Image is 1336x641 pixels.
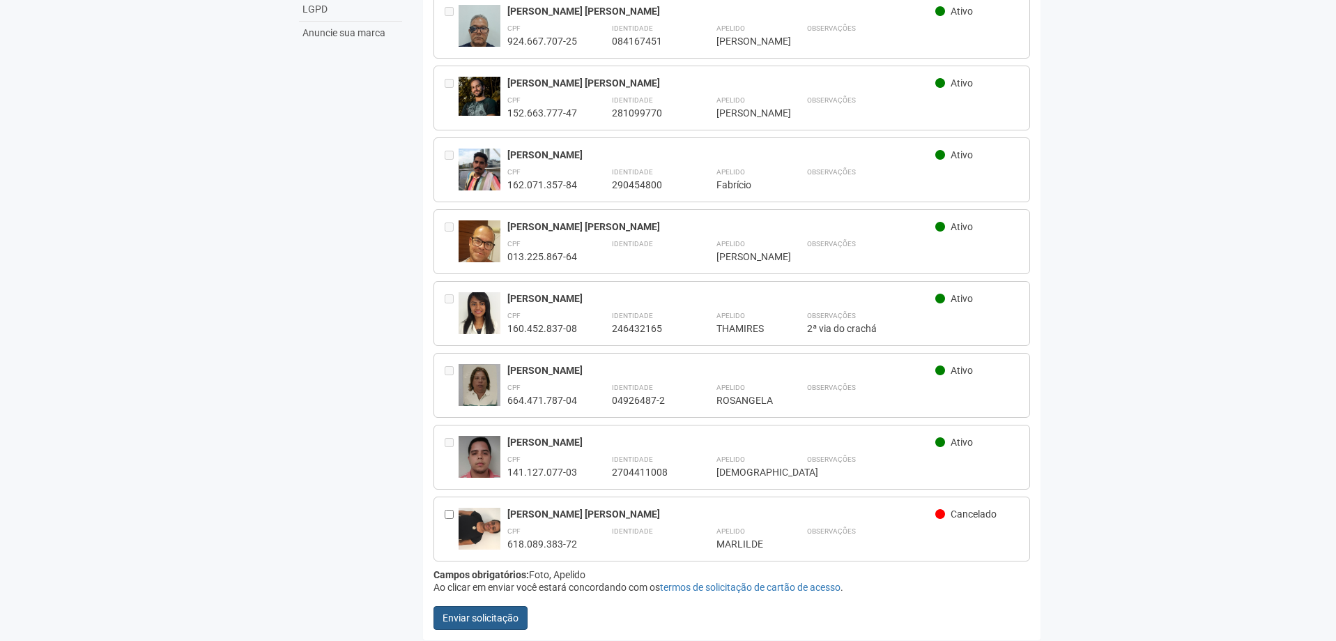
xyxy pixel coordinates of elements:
div: Entre em contato com a Aministração para solicitar o cancelamento ou 2a via [445,220,459,263]
div: 141.127.077-03 [507,466,577,478]
strong: Observações [807,240,856,248]
strong: Identidade [612,96,653,104]
div: 04926487-2 [612,394,682,407]
img: user.jpg [459,436,500,483]
span: Ativo [951,149,973,160]
div: 618.089.383-72 [507,538,577,550]
div: Ao clicar em enviar você estará concordando com os . [433,581,1031,594]
div: 2704411008 [612,466,682,478]
div: Entre em contato com a Aministração para solicitar o cancelamento ou 2a via [445,436,459,478]
div: 160.452.837-08 [507,322,577,335]
div: [PERSON_NAME] [PERSON_NAME] [507,5,936,17]
div: [DEMOGRAPHIC_DATA] [716,466,772,478]
strong: Campos obrigatórios: [433,569,529,580]
img: user.jpg [459,292,500,334]
strong: Identidade [612,312,653,319]
strong: CPF [507,455,521,463]
img: user.jpg [459,77,500,116]
div: Entre em contato com a Aministração para solicitar o cancelamento ou 2a via [445,149,459,191]
div: [PERSON_NAME] [507,436,936,448]
div: Entre em contato com a Aministração para solicitar o cancelamento ou 2a via [445,292,459,335]
strong: CPF [507,240,521,248]
strong: Apelido [716,24,745,32]
strong: CPF [507,96,521,104]
div: 2ª via do crachá [807,322,1020,335]
div: [PERSON_NAME] [716,35,772,47]
strong: Identidade [612,384,653,391]
strong: Identidade [612,240,653,248]
div: 290454800 [612,179,682,191]
div: 013.225.867-64 [507,250,577,263]
div: Entre em contato com a Aministração para solicitar o cancelamento ou 2a via [445,364,459,407]
strong: Apelido [716,312,745,319]
span: Ativo [951,221,973,232]
strong: Observações [807,384,856,391]
div: ROSANGELA [716,394,772,407]
img: user.jpg [459,220,500,276]
img: user.jpg [459,149,500,194]
div: [PERSON_NAME] [507,149,936,161]
span: Ativo [951,437,973,448]
span: Ativo [951,293,973,304]
span: Ativo [951,365,973,376]
strong: Apelido [716,455,745,463]
span: Cancelado [951,508,997,520]
span: Ativo [951,6,973,17]
strong: Apelido [716,527,745,535]
img: user.jpg [459,508,500,550]
div: [PERSON_NAME] [716,107,772,119]
img: user.jpg [459,5,500,61]
a: Anuncie sua marca [299,22,402,45]
strong: Observações [807,312,856,319]
div: 246432165 [612,322,682,335]
strong: CPF [507,312,521,319]
strong: Apelido [716,168,745,176]
div: 162.071.357-84 [507,179,577,191]
div: Fabrício [716,179,772,191]
strong: CPF [507,384,521,391]
strong: Identidade [612,168,653,176]
button: Enviar solicitação [433,606,528,630]
strong: Apelido [716,96,745,104]
div: [PERSON_NAME] [716,250,772,263]
strong: Identidade [612,24,653,32]
div: 664.471.787-04 [507,394,577,407]
strong: Observações [807,24,856,32]
div: Entre em contato com a Aministração para solicitar o cancelamento ou 2a via [445,5,459,47]
span: Ativo [951,77,973,89]
div: [PERSON_NAME] [PERSON_NAME] [507,508,936,520]
div: MARLILDE [716,538,772,550]
strong: CPF [507,527,521,535]
div: [PERSON_NAME] [PERSON_NAME] [507,77,936,89]
div: Entre em contato com a Aministração para solicitar o cancelamento ou 2a via [445,77,459,119]
div: 152.663.777-47 [507,107,577,119]
strong: Identidade [612,527,653,535]
div: 281099770 [612,107,682,119]
div: [PERSON_NAME] [507,292,936,305]
strong: Observações [807,527,856,535]
div: 924.667.707-25 [507,35,577,47]
strong: Identidade [612,455,653,463]
div: 084167451 [612,35,682,47]
strong: Observações [807,168,856,176]
strong: Apelido [716,240,745,248]
strong: CPF [507,168,521,176]
strong: Observações [807,455,856,463]
div: THAMIRES [716,322,772,335]
strong: CPF [507,24,521,32]
strong: Observações [807,96,856,104]
div: [PERSON_NAME] [PERSON_NAME] [507,220,936,233]
div: [PERSON_NAME] [507,364,936,377]
a: termos de solicitação de cartão de acesso [660,582,840,593]
img: user.jpg [459,364,500,406]
div: Foto, Apelido [433,568,1031,581]
strong: Apelido [716,384,745,391]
